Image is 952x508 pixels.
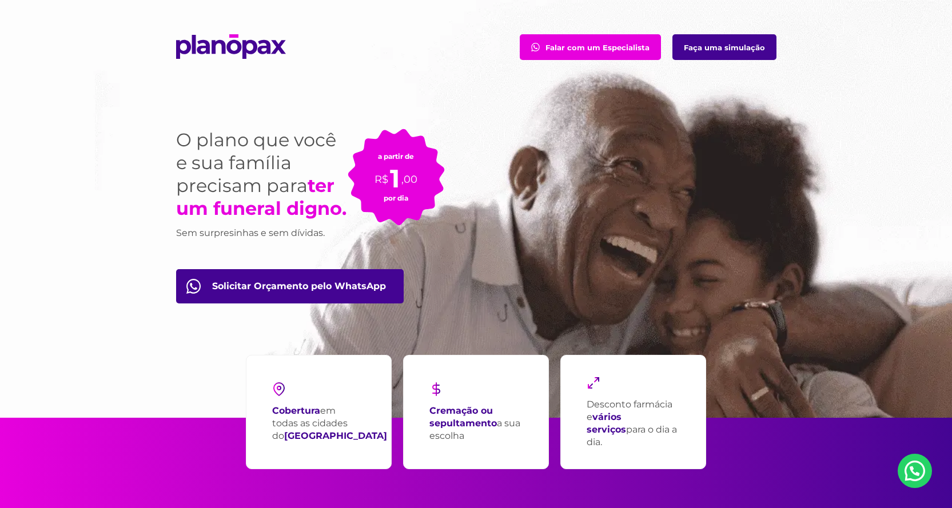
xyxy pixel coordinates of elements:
[284,430,387,441] strong: [GEOGRAPHIC_DATA]
[176,174,346,219] strong: ter um funeral digno.
[378,152,414,161] small: a partir de
[176,269,404,303] a: Orçamento pelo WhatsApp btn-orcamento
[672,34,776,60] a: Faça uma simulação
[898,454,932,488] a: Nosso Whatsapp
[186,279,201,294] img: fale com consultor
[429,405,497,429] strong: Cremação ou sepultamento
[390,163,400,194] span: 1
[587,398,680,449] p: Desconto farmácia e para o dia a dia.
[272,405,387,442] p: em todas as cidades do
[176,34,286,59] img: planopax
[384,194,408,202] small: por dia
[587,411,626,435] strong: vários serviços
[531,43,540,51] img: fale com consultor
[587,376,600,390] img: maximize
[375,161,417,187] p: R$ ,00
[429,382,443,396] img: dollar
[272,405,320,416] strong: Cobertura
[176,226,348,241] h3: Sem surpresinhas e sem dívidas.
[272,382,286,396] img: pin
[520,34,661,60] a: Falar com um Especialista
[429,405,523,442] p: a sua escolha
[176,129,348,220] h1: O plano que você e sua família precisam para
